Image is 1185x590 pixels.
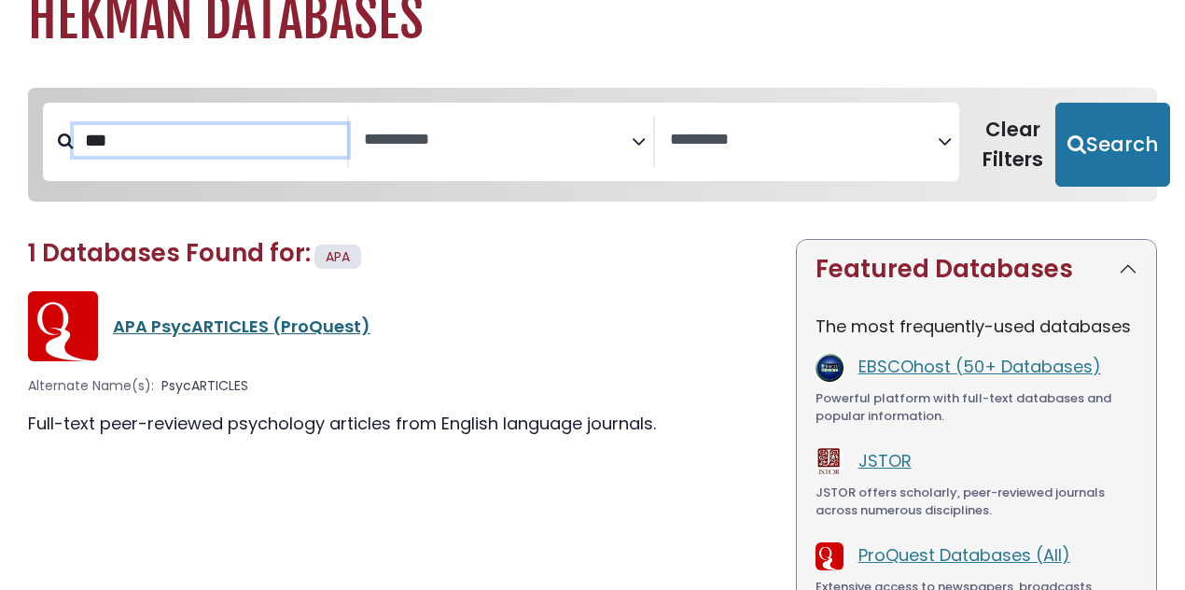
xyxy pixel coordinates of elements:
div: Full-text peer-reviewed psychology articles from English language journals. [28,411,774,436]
span: Alternate Name(s): [28,376,154,396]
span: 1 Databases Found for: [28,236,311,270]
button: Featured Databases [797,240,1156,299]
a: EBSCOhost (50+ Databases) [858,355,1101,378]
p: The most frequently-used databases [816,314,1137,339]
span: APA [326,247,350,266]
button: Submit for Search Results [1055,103,1170,187]
a: ProQuest Databases (All) [858,543,1070,567]
span: PsycARTICLES [161,376,248,396]
input: Search database by title or keyword [74,125,347,156]
a: APA PsycARTICLES (ProQuest) [113,315,370,338]
textarea: Search [364,131,632,150]
div: JSTOR offers scholarly, peer-reviewed journals across numerous disciplines. [816,484,1137,520]
nav: Search filters [28,88,1157,202]
a: JSTOR [858,449,912,472]
div: Powerful platform with full-text databases and popular information. [816,389,1137,426]
button: Clear Filters [970,103,1055,187]
textarea: Search [670,131,938,150]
